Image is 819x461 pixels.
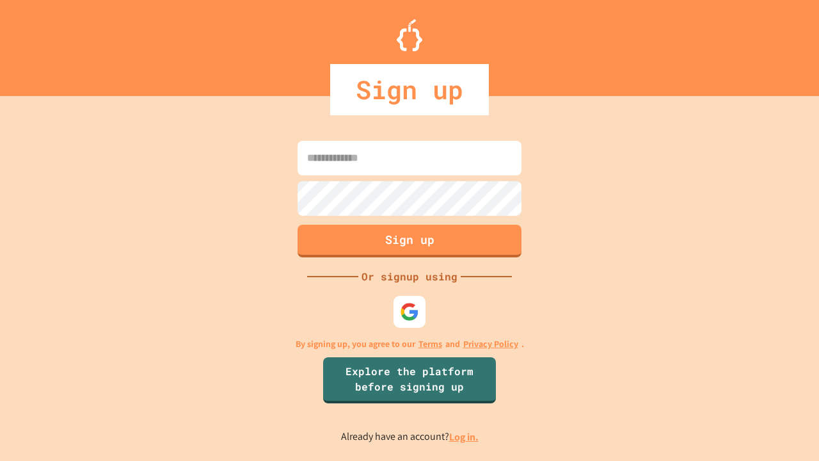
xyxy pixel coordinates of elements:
[400,302,419,321] img: google-icon.svg
[323,357,496,403] a: Explore the platform before signing up
[449,430,479,444] a: Log in.
[397,19,422,51] img: Logo.svg
[341,429,479,445] p: Already have an account?
[296,337,524,351] p: By signing up, you agree to our and .
[330,64,489,115] div: Sign up
[418,337,442,351] a: Terms
[358,269,461,284] div: Or signup using
[765,410,806,448] iframe: chat widget
[298,225,521,257] button: Sign up
[713,354,806,408] iframe: chat widget
[463,337,518,351] a: Privacy Policy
